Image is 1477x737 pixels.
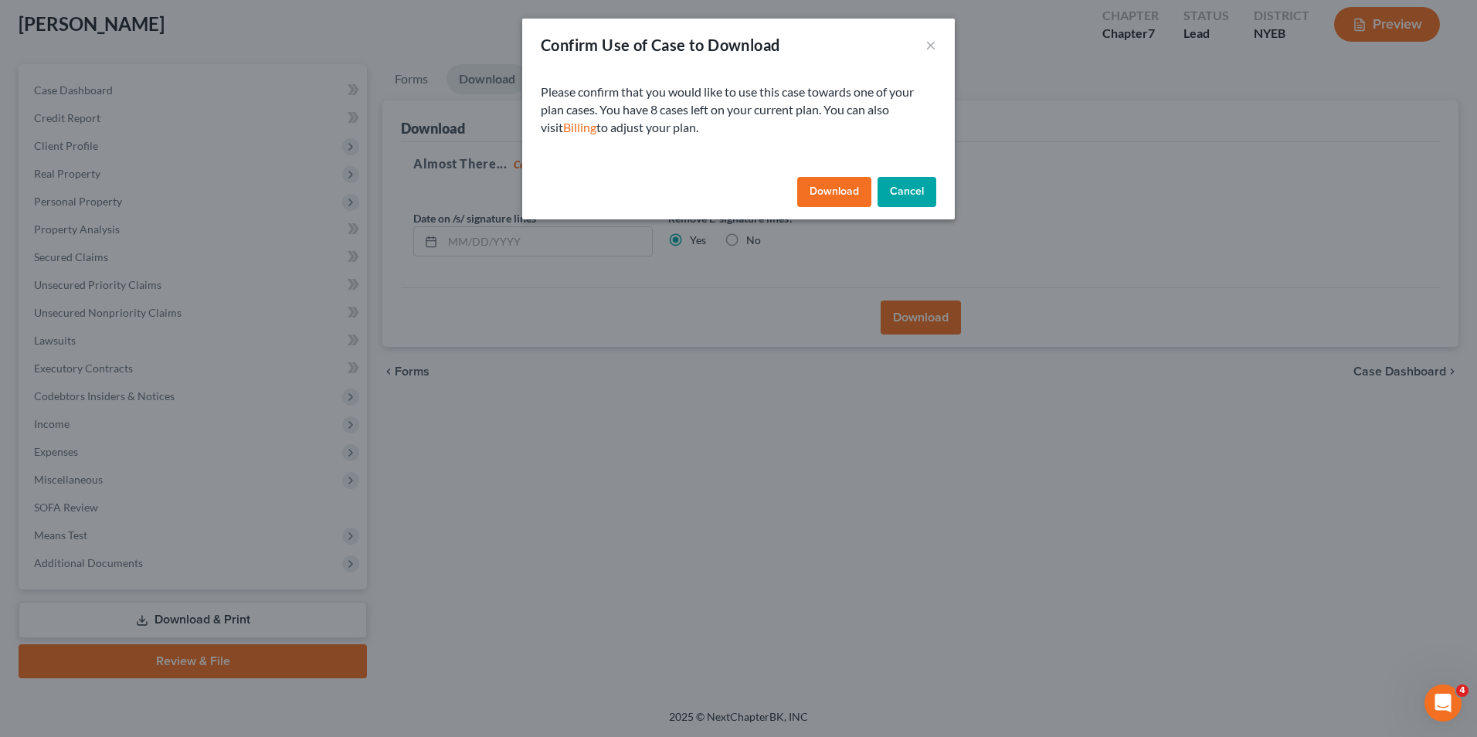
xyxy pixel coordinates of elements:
div: Confirm Use of Case to Download [541,34,779,56]
a: Billing [563,120,596,134]
button: × [925,36,936,54]
span: 4 [1456,684,1469,697]
button: Cancel [878,177,936,208]
button: Download [797,177,871,208]
p: Please confirm that you would like to use this case towards one of your plan cases. You have 8 ca... [541,83,936,137]
iframe: Intercom live chat [1424,684,1462,722]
